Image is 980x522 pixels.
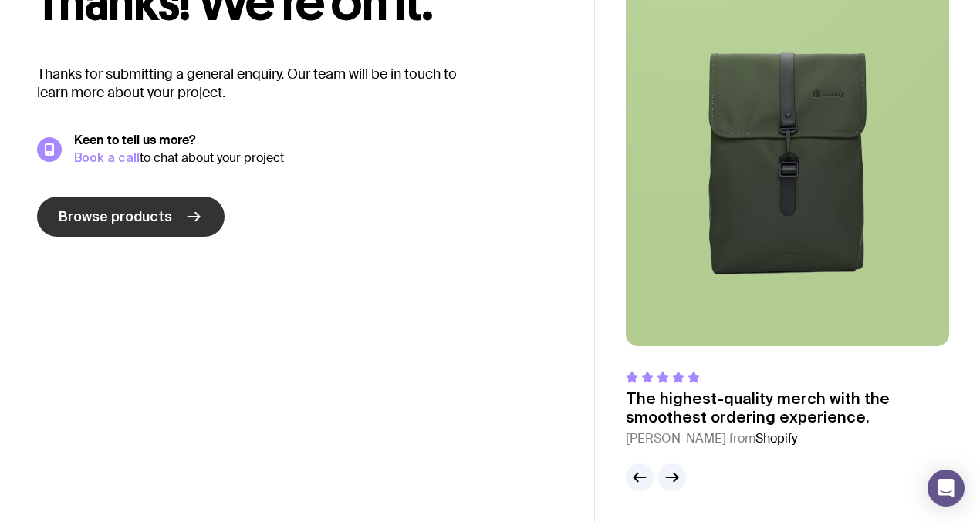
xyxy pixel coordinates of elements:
a: Book a call [74,150,140,164]
span: Shopify [755,430,797,446]
span: Browse products [59,207,172,226]
h5: Keen to tell us more? [74,133,557,148]
a: Browse products [37,197,225,237]
p: The highest-quality merch with the smoothest ordering experience. [626,389,949,426]
cite: [PERSON_NAME] from [626,429,949,448]
div: to chat about your project [74,150,557,166]
div: Open Intercom Messenger [928,470,965,507]
p: Thanks for submitting a general enquiry. Our team will be in touch to learn more about your project. [37,65,482,102]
